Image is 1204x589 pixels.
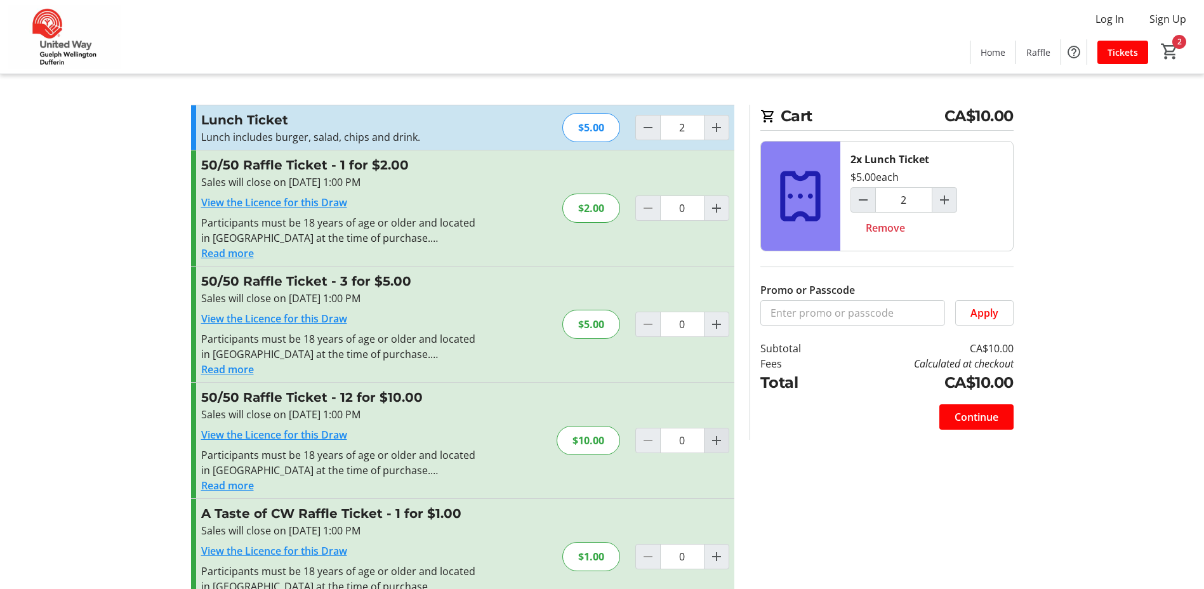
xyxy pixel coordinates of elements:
button: Read more [201,246,254,261]
button: Log In [1085,9,1134,29]
h3: 50/50 Raffle Ticket - 3 for $5.00 [201,272,479,291]
a: View the Licence for this Draw [201,312,347,326]
td: CA$10.00 [833,341,1013,356]
h3: A Taste of CW Raffle Ticket - 1 for $1.00 [201,504,479,523]
div: Sales will close on [DATE] 1:00 PM [201,523,479,538]
h3: 50/50 Raffle Ticket - 12 for $10.00 [201,388,479,407]
a: Home [970,41,1015,64]
h3: Lunch Ticket [201,110,479,129]
div: $2.00 [562,194,620,223]
button: Cart [1158,40,1181,63]
a: Tickets [1097,41,1148,64]
a: Raffle [1016,41,1061,64]
span: Home [981,46,1005,59]
td: Total [760,371,834,394]
div: $5.00 [562,113,620,142]
input: Lunch Ticket Quantity [875,187,932,213]
button: Read more [201,478,254,493]
div: $1.00 [562,542,620,571]
span: Continue [955,409,998,425]
div: 2x Lunch Ticket [850,152,929,167]
button: Read more [201,362,254,377]
a: View the Licence for this Draw [201,544,347,558]
button: Increment by one [705,428,729,453]
td: Fees [760,356,834,371]
div: Participants must be 18 years of age or older and located in [GEOGRAPHIC_DATA] at the time of pur... [201,447,479,478]
div: $5.00 [562,310,620,339]
button: Continue [939,404,1014,430]
button: Help [1061,39,1087,65]
label: Promo or Passcode [760,282,855,298]
button: Increment by one [705,116,729,140]
span: CA$10.00 [944,105,1014,128]
a: View the Licence for this Draw [201,195,347,209]
div: $5.00 each [850,169,899,185]
input: Enter promo or passcode [760,300,945,326]
button: Decrement by one [851,188,875,212]
input: 50/50 Raffle Ticket Quantity [660,195,705,221]
p: Lunch includes burger, salad, chips and drink. [201,129,479,145]
button: Increment by one [705,545,729,569]
span: Log In [1095,11,1124,27]
div: $10.00 [557,426,620,455]
td: Subtotal [760,341,834,356]
button: Increment by one [705,312,729,336]
span: Sign Up [1149,11,1186,27]
span: Tickets [1108,46,1138,59]
td: CA$10.00 [833,371,1013,394]
h2: Cart [760,105,1014,131]
button: Increment by one [705,196,729,220]
span: Apply [970,305,998,321]
button: Sign Up [1139,9,1196,29]
div: Sales will close on [DATE] 1:00 PM [201,291,479,306]
a: View the Licence for this Draw [201,428,347,442]
h3: 50/50 Raffle Ticket - 1 for $2.00 [201,156,479,175]
input: Lunch Ticket Quantity [660,115,705,140]
button: Decrement by one [636,116,660,140]
div: Sales will close on [DATE] 1:00 PM [201,407,479,422]
button: Remove [850,215,920,241]
input: A Taste of CW Raffle Ticket Quantity [660,544,705,569]
span: Raffle [1026,46,1050,59]
button: Increment by one [932,188,956,212]
img: United Way Guelph Wellington Dufferin's Logo [8,5,121,69]
div: Participants must be 18 years of age or older and located in [GEOGRAPHIC_DATA] at the time of pur... [201,215,479,246]
div: Sales will close on [DATE] 1:00 PM [201,175,479,190]
span: Remove [866,220,905,235]
input: 50/50 Raffle Ticket Quantity [660,428,705,453]
input: 50/50 Raffle Ticket Quantity [660,312,705,337]
div: Participants must be 18 years of age or older and located in [GEOGRAPHIC_DATA] at the time of pur... [201,331,479,362]
td: Calculated at checkout [833,356,1013,371]
button: Apply [955,300,1014,326]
